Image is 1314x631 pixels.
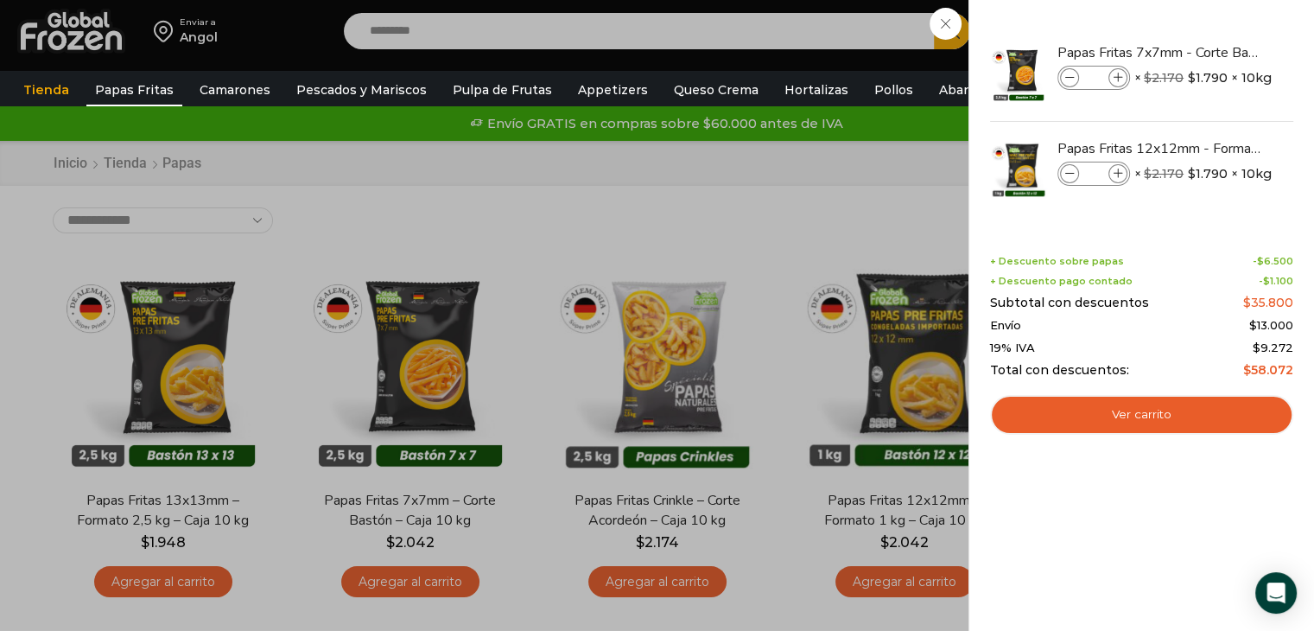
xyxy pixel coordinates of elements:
[1144,166,1152,182] span: $
[1257,255,1293,267] bdi: 6.500
[1249,318,1257,332] span: $
[1081,68,1107,87] input: Product quantity
[1134,162,1272,186] span: × × 10kg
[665,73,767,106] a: Queso Crema
[86,73,182,106] a: Papas Fritas
[1144,166,1184,182] bdi: 2.170
[1057,139,1263,158] a: Papas Fritas 12x12mm - Formato 1 kg - Caja 10 kg
[1249,318,1293,332] bdi: 13.000
[1259,276,1293,287] span: -
[990,296,1149,310] span: Subtotal con descuentos
[1255,572,1297,614] div: Open Intercom Messenger
[1263,275,1293,287] bdi: 1.100
[1134,66,1272,90] span: × × 10kg
[1263,275,1270,287] span: $
[1188,69,1196,86] span: $
[776,73,857,106] a: Hortalizas
[1257,255,1264,267] span: $
[990,256,1124,267] span: + Descuento sobre papas
[1188,165,1228,182] bdi: 1.790
[1243,362,1251,378] span: $
[191,73,279,106] a: Camarones
[1081,164,1107,183] input: Product quantity
[990,319,1021,333] span: Envío
[990,363,1129,378] span: Total con descuentos:
[990,341,1035,355] span: 19% IVA
[15,73,78,106] a: Tienda
[1253,341,1260,354] span: $
[990,276,1133,287] span: + Descuento pago contado
[1188,165,1196,182] span: $
[569,73,657,106] a: Appetizers
[1188,69,1228,86] bdi: 1.790
[1057,43,1263,62] a: Papas Fritas 7x7mm - Corte Bastón - Caja 10 kg
[288,73,435,106] a: Pescados y Mariscos
[1253,341,1293,354] span: 9.272
[1243,295,1251,310] span: $
[990,395,1293,435] a: Ver carrito
[444,73,561,106] a: Pulpa de Frutas
[1144,70,1152,86] span: $
[1144,70,1184,86] bdi: 2.170
[1243,295,1293,310] bdi: 35.800
[866,73,922,106] a: Pollos
[1253,256,1293,267] span: -
[930,73,1011,106] a: Abarrotes
[1243,362,1293,378] bdi: 58.072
